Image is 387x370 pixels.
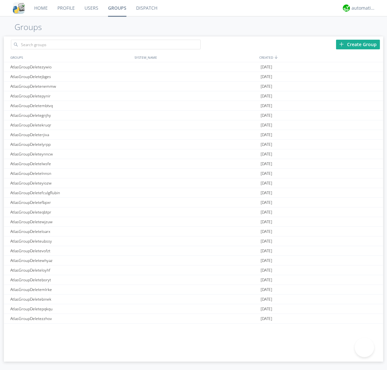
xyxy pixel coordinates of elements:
[9,149,133,159] div: AtlasGroupDeleteynncw
[4,246,383,256] a: AtlasGroupDeletevofzt[DATE]
[4,198,383,207] a: AtlasGroupDeletefbpxr[DATE]
[4,178,383,188] a: AtlasGroupDeleteyiozw[DATE]
[9,275,133,285] div: AtlasGroupDeleteboryt
[261,304,272,314] span: [DATE]
[9,217,133,226] div: AtlasGroupDeletewjzuw
[9,314,133,323] div: AtlasGroupDeletezzhov
[133,53,258,62] div: SYSTEM_NAME
[4,149,383,159] a: AtlasGroupDeleteynncw[DATE]
[9,120,133,130] div: AtlasGroupDeletekruqr
[4,159,383,169] a: AtlasGroupDeletelwsfe[DATE]
[9,227,133,236] div: AtlasGroupDeleteloarx
[9,169,133,178] div: AtlasGroupDeletelnnsn
[261,324,272,333] span: [DATE]
[4,140,383,149] a: AtlasGroupDeletelyrpp[DATE]
[4,169,383,178] a: AtlasGroupDeletelnnsn[DATE]
[261,198,272,207] span: [DATE]
[261,227,272,236] span: [DATE]
[9,236,133,246] div: AtlasGroupDeleteubssy
[9,178,133,188] div: AtlasGroupDeleteyiozw
[352,5,376,11] div: automation+atlas
[261,314,272,324] span: [DATE]
[261,91,272,101] span: [DATE]
[261,169,272,178] span: [DATE]
[4,82,383,91] a: AtlasGroupDeletenemmw[DATE]
[261,275,272,285] span: [DATE]
[9,140,133,149] div: AtlasGroupDeletelyrpp
[4,314,383,324] a: AtlasGroupDeletezzhov[DATE]
[4,227,383,236] a: AtlasGroupDeleteloarx[DATE]
[261,149,272,159] span: [DATE]
[261,130,272,140] span: [DATE]
[336,40,380,49] div: Create Group
[9,130,133,139] div: AtlasGroupDeleterjiva
[9,295,133,304] div: AtlasGroupDeletebinek
[4,236,383,246] a: AtlasGroupDeleteubssy[DATE]
[9,188,133,197] div: AtlasGroupDeletefculgRubin
[9,62,133,72] div: AtlasGroupDeletezywio
[4,111,383,120] a: AtlasGroupDeletegnjhy[DATE]
[9,324,133,333] div: AtlasGroupDeleteoquyw
[261,62,272,72] span: [DATE]
[9,285,133,294] div: AtlasGroupDeletemlrke
[261,265,272,275] span: [DATE]
[258,53,383,62] div: CREATED
[261,178,272,188] span: [DATE]
[261,72,272,82] span: [DATE]
[4,120,383,130] a: AtlasGroupDeletekruqr[DATE]
[343,5,350,12] img: d2d01cd9b4174d08988066c6d424eccd
[4,217,383,227] a: AtlasGroupDeletewjzuw[DATE]
[261,111,272,120] span: [DATE]
[9,304,133,314] div: AtlasGroupDeletepqkqu
[261,246,272,256] span: [DATE]
[9,198,133,207] div: AtlasGroupDeletefbpxr
[9,53,131,62] div: GROUPS
[4,72,383,82] a: AtlasGroupDeletejbges[DATE]
[4,188,383,198] a: AtlasGroupDeletefculgRubin[DATE]
[261,236,272,246] span: [DATE]
[4,130,383,140] a: AtlasGroupDeleterjiva[DATE]
[9,256,133,265] div: AtlasGroupDeletewhyaz
[9,159,133,168] div: AtlasGroupDeletelwsfe
[339,42,344,46] img: plus.svg
[4,101,383,111] a: AtlasGroupDeletembtvq[DATE]
[4,324,383,333] a: AtlasGroupDeleteoquyw[DATE]
[4,91,383,101] a: AtlasGroupDeletepynir[DATE]
[9,91,133,101] div: AtlasGroupDeletepynir
[4,265,383,275] a: AtlasGroupDeleteloyhf[DATE]
[4,207,383,217] a: AtlasGroupDeleteqbtpr[DATE]
[13,2,25,14] img: cddb5a64eb264b2086981ab96f4c1ba7
[261,207,272,217] span: [DATE]
[261,120,272,130] span: [DATE]
[261,188,272,198] span: [DATE]
[9,246,133,255] div: AtlasGroupDeletevofzt
[9,265,133,275] div: AtlasGroupDeleteloyhf
[261,101,272,111] span: [DATE]
[355,338,374,357] iframe: Toggle Customer Support
[261,82,272,91] span: [DATE]
[11,40,201,49] input: Search groups
[261,217,272,227] span: [DATE]
[261,256,272,265] span: [DATE]
[4,295,383,304] a: AtlasGroupDeletebinek[DATE]
[4,256,383,265] a: AtlasGroupDeletewhyaz[DATE]
[9,72,133,81] div: AtlasGroupDeletejbges
[9,101,133,110] div: AtlasGroupDeletembtvq
[261,140,272,149] span: [DATE]
[4,285,383,295] a: AtlasGroupDeletemlrke[DATE]
[261,159,272,169] span: [DATE]
[261,295,272,304] span: [DATE]
[9,82,133,91] div: AtlasGroupDeletenemmw
[4,62,383,72] a: AtlasGroupDeletezywio[DATE]
[4,304,383,314] a: AtlasGroupDeletepqkqu[DATE]
[9,207,133,217] div: AtlasGroupDeleteqbtpr
[261,285,272,295] span: [DATE]
[4,275,383,285] a: AtlasGroupDeleteboryt[DATE]
[9,111,133,120] div: AtlasGroupDeletegnjhy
